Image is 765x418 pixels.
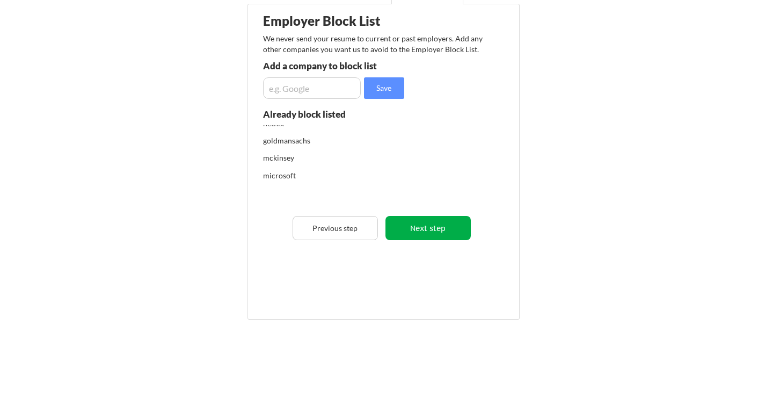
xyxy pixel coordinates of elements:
div: mckinsey [263,153,376,163]
button: Previous step [293,216,378,240]
div: Already block listed [263,110,383,119]
input: e.g. Google [263,77,361,99]
div: Add a company to block list [263,61,420,70]
button: Next step [385,216,471,240]
div: Employer Block List [263,15,432,27]
div: microsoft [263,170,376,181]
button: Save [364,77,404,99]
div: goldmansachs [263,135,376,146]
div: We never send your resume to current or past employers. Add any other companies you want us to av... [263,33,489,54]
